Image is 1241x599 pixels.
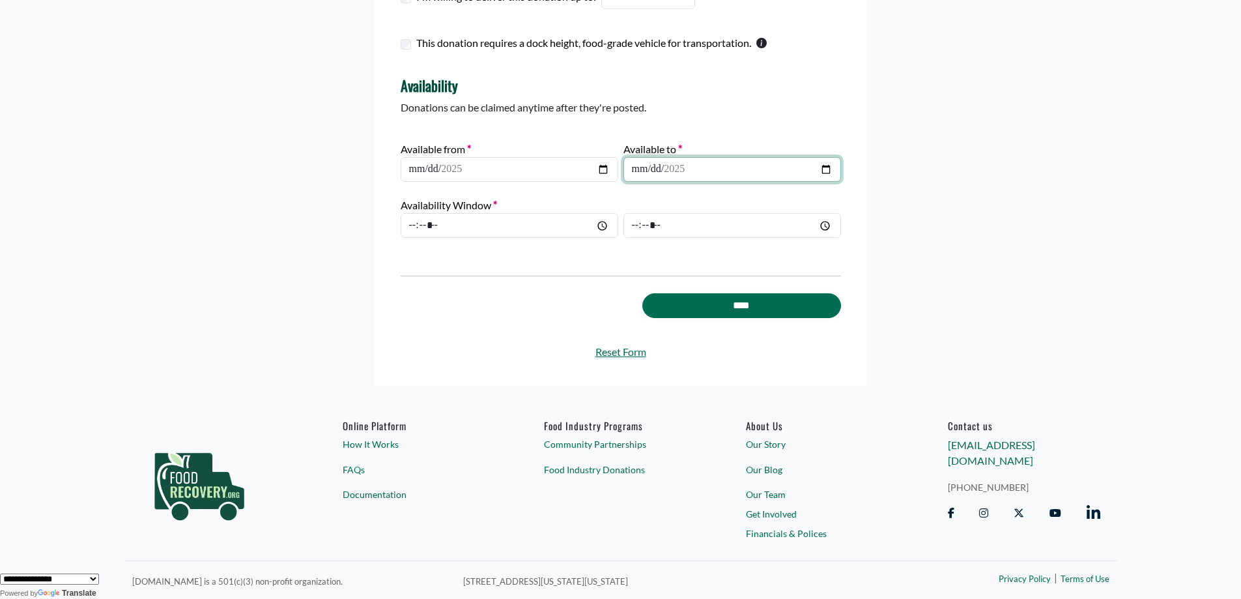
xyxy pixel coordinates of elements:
[948,439,1035,467] a: [EMAIL_ADDRESS][DOMAIN_NAME]
[746,437,898,451] a: Our Story
[343,437,495,451] a: How It Works
[38,589,96,598] a: Translate
[544,420,696,431] h6: Food Industry Programs
[756,38,767,48] svg: This checkbox should only be used by warehouses donating more than one pallet of product.
[544,437,696,451] a: Community Partnerships
[746,488,898,501] a: Our Team
[948,480,1100,494] a: [PHONE_NUMBER]
[401,197,497,213] label: Availability Window
[401,77,841,94] h4: Availability
[401,141,471,157] label: Available from
[948,420,1100,431] h6: Contact us
[416,35,751,51] label: This donation requires a dock height, food-grade vehicle for transportation.
[401,344,841,360] a: Reset Form
[343,488,495,501] a: Documentation
[623,141,682,157] label: Available to
[1054,570,1057,585] span: |
[544,463,696,476] a: Food Industry Donations
[343,463,495,476] a: FAQs
[401,100,841,115] p: Donations can be claimed anytime after they're posted.
[38,589,62,598] img: Google Translate
[746,420,898,431] a: About Us
[746,507,898,521] a: Get Involved
[343,420,495,431] h6: Online Platform
[746,463,898,476] a: Our Blog
[746,527,898,540] a: Financials & Polices
[141,420,258,544] img: food_recovery_green_logo-76242d7a27de7ed26b67be613a865d9c9037ba317089b267e0515145e5e51427.png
